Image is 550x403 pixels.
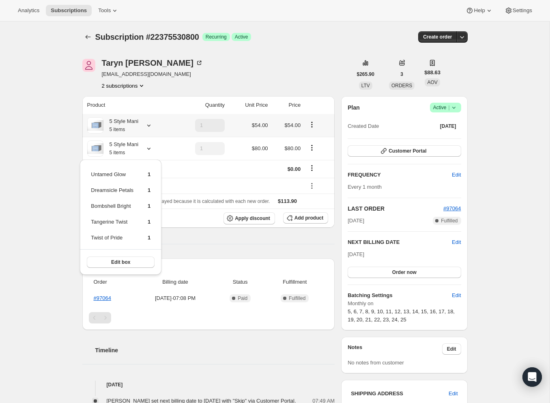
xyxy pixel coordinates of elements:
span: Edit [452,171,461,179]
th: Price [271,96,303,114]
span: Settings [513,7,532,14]
span: $265.90 [357,71,374,78]
td: Dreamsicle Petals [90,186,134,201]
span: Sales tax (if applicable) is not displayed because it is calculated with each new order. [87,198,270,204]
span: 1 [148,219,150,225]
button: Apply discount [223,212,275,224]
span: ORDERS [391,83,412,88]
span: Monthly on [348,300,461,308]
span: Status [219,278,261,286]
span: 1 [148,235,150,241]
div: Taryn [PERSON_NAME] [102,59,203,67]
span: | [448,104,449,111]
span: [DATE] [348,251,364,257]
button: Help [461,5,498,16]
a: #97064 [94,295,111,301]
h6: Batching Settings [348,291,452,300]
a: #97064 [443,205,461,211]
span: Active [433,103,458,112]
span: Subscription #22375530800 [95,32,199,41]
button: Subscriptions [82,31,94,43]
span: Analytics [18,7,39,14]
td: Bombshell Bright [90,202,134,217]
span: [EMAIL_ADDRESS][DOMAIN_NAME] [102,70,203,78]
span: $88.63 [424,69,440,77]
span: Edit [452,238,461,246]
td: Untamed Glow [90,170,134,185]
button: Product actions [305,143,318,152]
span: Edit [447,346,456,352]
span: [DATE] [440,123,456,129]
span: Edit box [111,259,130,265]
span: Add product [294,215,323,221]
small: 5 items [110,127,125,132]
button: Shipping actions [305,164,318,172]
div: box-discount-MEHFIL [87,182,301,190]
span: Help [474,7,485,14]
span: AOV [427,80,437,85]
th: Product [82,96,174,114]
span: $80.00 [252,145,268,151]
span: Fulfilled [289,295,305,302]
div: 5 Style Mani [103,140,139,157]
span: $54.00 [252,122,268,128]
span: Active [235,34,248,40]
span: $113.90 [278,198,297,204]
span: Create order [423,34,452,40]
h2: Plan [348,103,360,112]
span: Tools [98,7,111,14]
button: Customer Portal [348,145,461,157]
span: Every 1 month [348,184,382,190]
div: Open Intercom Messenger [522,367,542,387]
span: 5, 6, 7, 8, 9, 10, 11, 12, 13, 14, 15, 16, 17, 18, 19, 20, 21, 22, 23, 24, 25 [348,308,455,323]
small: 5 items [110,150,125,155]
span: 3 [400,71,403,78]
h2: FREQUENCY [348,171,452,179]
th: Order [89,273,134,291]
th: Unit Price [227,96,271,114]
span: Subscriptions [51,7,87,14]
button: Edit [447,168,466,181]
nav: Pagination [89,312,329,323]
button: Product actions [305,120,318,129]
span: Fulfilled [441,218,458,224]
h3: Notes [348,343,442,355]
button: Tools [93,5,124,16]
span: $80.00 [284,145,301,151]
span: Order now [392,269,417,276]
button: Add product [283,212,328,224]
span: $54.00 [284,122,301,128]
span: [DATE] · 07:08 PM [136,294,214,302]
h3: SHIPPING ADDRESS [351,390,449,398]
span: Billing date [136,278,214,286]
button: Edit box [87,256,155,268]
span: 1 [148,187,150,193]
button: Order now [348,267,461,278]
h2: Payment attempts [89,265,329,273]
td: Twist of Pride [90,233,134,248]
h2: NEXT BILLING DATE [348,238,452,246]
div: 5 Style Mani [103,117,139,134]
button: Edit [442,343,461,355]
button: [DATE] [435,121,461,132]
span: Customer Portal [389,148,426,154]
th: Quantity [174,96,227,114]
button: Product actions [102,82,146,90]
span: Taryn Bergman [82,59,95,72]
button: Settings [500,5,537,16]
h4: [DATE] [82,381,335,389]
td: Tangerine Twist [90,218,134,233]
span: Edit [452,291,461,300]
button: Analytics [13,5,44,16]
span: Edit [449,390,458,398]
button: $265.90 [352,69,379,80]
span: Paid [238,295,247,302]
button: #97064 [443,205,461,213]
button: Subscriptions [46,5,92,16]
button: Create order [418,31,457,43]
span: LTV [361,83,370,88]
button: Edit [447,289,466,302]
span: Recurring [206,34,227,40]
span: 1 [148,203,150,209]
